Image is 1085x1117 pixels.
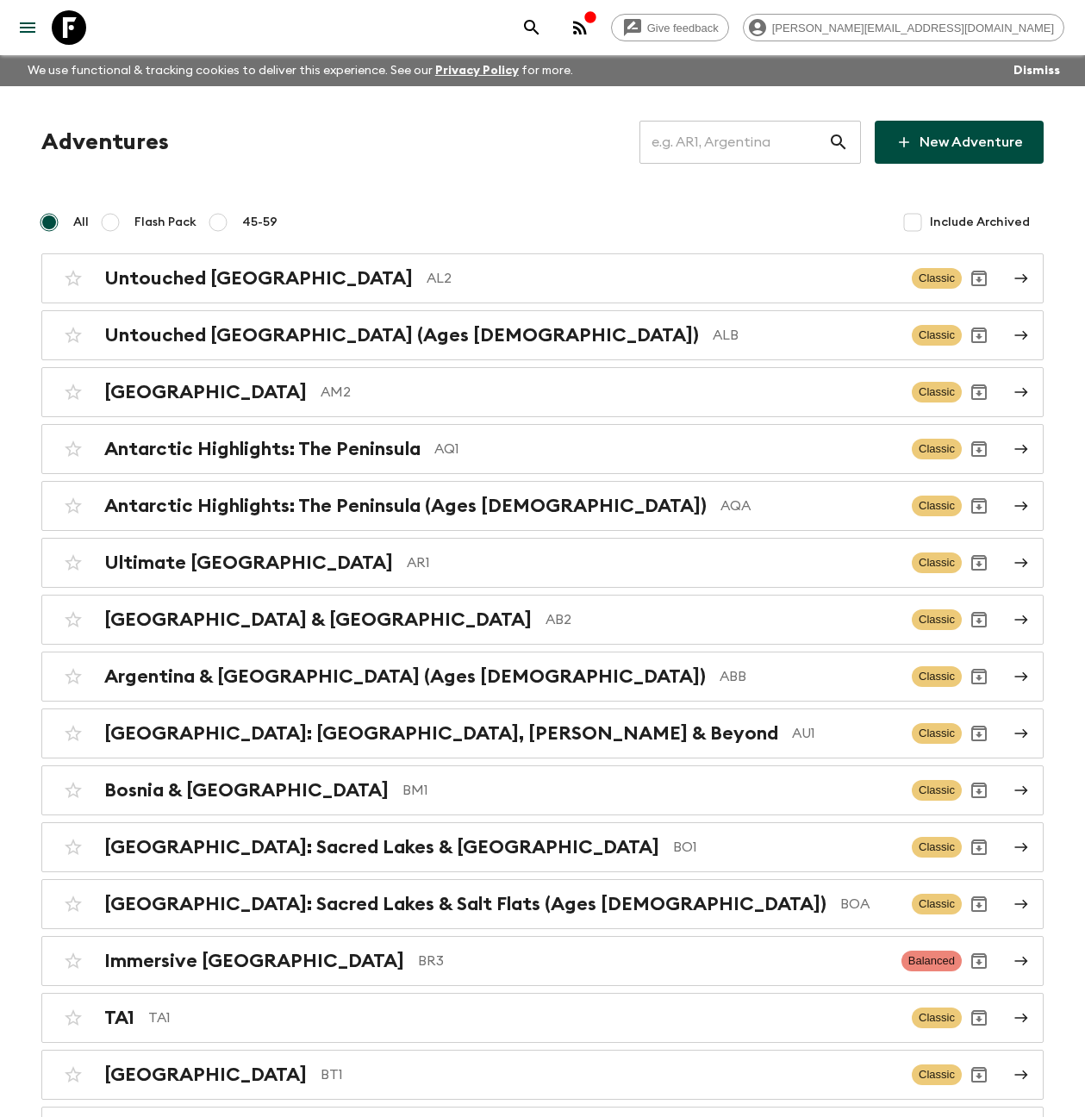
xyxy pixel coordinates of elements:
h2: [GEOGRAPHIC_DATA] [104,1064,307,1086]
h2: Bosnia & [GEOGRAPHIC_DATA] [104,779,389,802]
p: AB2 [546,609,898,630]
button: Archive [962,375,996,409]
h2: [GEOGRAPHIC_DATA] & [GEOGRAPHIC_DATA] [104,608,532,631]
button: Archive [962,1001,996,1035]
span: Classic [912,552,962,573]
span: Classic [912,666,962,687]
h1: Adventures [41,125,169,159]
p: AQA [720,496,898,516]
button: Archive [962,773,996,808]
span: Classic [912,382,962,402]
input: e.g. AR1, Argentina [639,118,828,166]
span: Classic [912,780,962,801]
span: Classic [912,439,962,459]
a: [GEOGRAPHIC_DATA]: Sacred Lakes & [GEOGRAPHIC_DATA]BO1ClassicArchive [41,822,1044,872]
button: Archive [962,716,996,751]
button: Dismiss [1009,59,1064,83]
button: Archive [962,887,996,921]
button: Archive [962,1058,996,1092]
span: Classic [912,894,962,914]
div: [PERSON_NAME][EMAIL_ADDRESS][DOMAIN_NAME] [743,14,1064,41]
button: Archive [962,830,996,864]
p: AU1 [792,723,898,744]
a: Privacy Policy [435,65,519,77]
button: Archive [962,318,996,353]
button: menu [10,10,45,45]
p: AR1 [407,552,898,573]
a: [GEOGRAPHIC_DATA]: [GEOGRAPHIC_DATA], [PERSON_NAME] & BeyondAU1ClassicArchive [41,708,1044,758]
a: Ultimate [GEOGRAPHIC_DATA]AR1ClassicArchive [41,538,1044,588]
span: Include Archived [930,214,1030,231]
span: Classic [912,723,962,744]
button: Archive [962,602,996,637]
a: [GEOGRAPHIC_DATA] & [GEOGRAPHIC_DATA]AB2ClassicArchive [41,595,1044,645]
a: TA1TA1ClassicArchive [41,993,1044,1043]
button: Archive [962,546,996,580]
button: Archive [962,659,996,694]
p: BO1 [673,837,898,858]
a: Antarctic Highlights: The Peninsula (Ages [DEMOGRAPHIC_DATA])AQAClassicArchive [41,481,1044,531]
p: BR3 [418,951,888,971]
span: Classic [912,837,962,858]
h2: Argentina & [GEOGRAPHIC_DATA] (Ages [DEMOGRAPHIC_DATA]) [104,665,706,688]
button: Archive [962,944,996,978]
h2: [GEOGRAPHIC_DATA]: [GEOGRAPHIC_DATA], [PERSON_NAME] & Beyond [104,722,778,745]
h2: [GEOGRAPHIC_DATA]: Sacred Lakes & [GEOGRAPHIC_DATA] [104,836,659,858]
h2: Ultimate [GEOGRAPHIC_DATA] [104,552,393,574]
span: Classic [912,609,962,630]
p: BM1 [402,780,898,801]
p: AM2 [321,382,898,402]
span: Flash Pack [134,214,196,231]
span: Classic [912,268,962,289]
span: Classic [912,325,962,346]
h2: TA1 [104,1007,134,1029]
h2: [GEOGRAPHIC_DATA] [104,381,307,403]
p: BT1 [321,1064,898,1085]
h2: Antarctic Highlights: The Peninsula (Ages [DEMOGRAPHIC_DATA]) [104,495,707,517]
p: ALB [713,325,898,346]
p: AL2 [427,268,898,289]
p: AQ1 [434,439,898,459]
a: Argentina & [GEOGRAPHIC_DATA] (Ages [DEMOGRAPHIC_DATA])ABBClassicArchive [41,652,1044,702]
h2: Untouched [GEOGRAPHIC_DATA] [104,267,413,290]
span: [PERSON_NAME][EMAIL_ADDRESS][DOMAIN_NAME] [763,22,1063,34]
a: [GEOGRAPHIC_DATA]BT1ClassicArchive [41,1050,1044,1100]
h2: Immersive [GEOGRAPHIC_DATA] [104,950,404,972]
span: Classic [912,1064,962,1085]
span: Balanced [901,951,962,971]
p: ABB [720,666,898,687]
button: Archive [962,489,996,523]
button: search adventures [514,10,549,45]
a: Antarctic Highlights: The PeninsulaAQ1ClassicArchive [41,424,1044,474]
button: Archive [962,432,996,466]
a: Bosnia & [GEOGRAPHIC_DATA]BM1ClassicArchive [41,765,1044,815]
p: TA1 [148,1008,898,1028]
span: All [73,214,89,231]
a: Untouched [GEOGRAPHIC_DATA] (Ages [DEMOGRAPHIC_DATA])ALBClassicArchive [41,310,1044,360]
button: Archive [962,261,996,296]
h2: [GEOGRAPHIC_DATA]: Sacred Lakes & Salt Flats (Ages [DEMOGRAPHIC_DATA]) [104,893,826,915]
span: 45-59 [242,214,277,231]
a: Immersive [GEOGRAPHIC_DATA]BR3BalancedArchive [41,936,1044,986]
span: Classic [912,496,962,516]
p: We use functional & tracking cookies to deliver this experience. See our for more. [21,55,580,86]
span: Give feedback [638,22,728,34]
a: Give feedback [611,14,729,41]
p: BOA [840,894,898,914]
a: Untouched [GEOGRAPHIC_DATA]AL2ClassicArchive [41,253,1044,303]
a: New Adventure [875,121,1044,164]
a: [GEOGRAPHIC_DATA]AM2ClassicArchive [41,367,1044,417]
h2: Antarctic Highlights: The Peninsula [104,438,421,460]
h2: Untouched [GEOGRAPHIC_DATA] (Ages [DEMOGRAPHIC_DATA]) [104,324,699,346]
span: Classic [912,1008,962,1028]
a: [GEOGRAPHIC_DATA]: Sacred Lakes & Salt Flats (Ages [DEMOGRAPHIC_DATA])BOAClassicArchive [41,879,1044,929]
